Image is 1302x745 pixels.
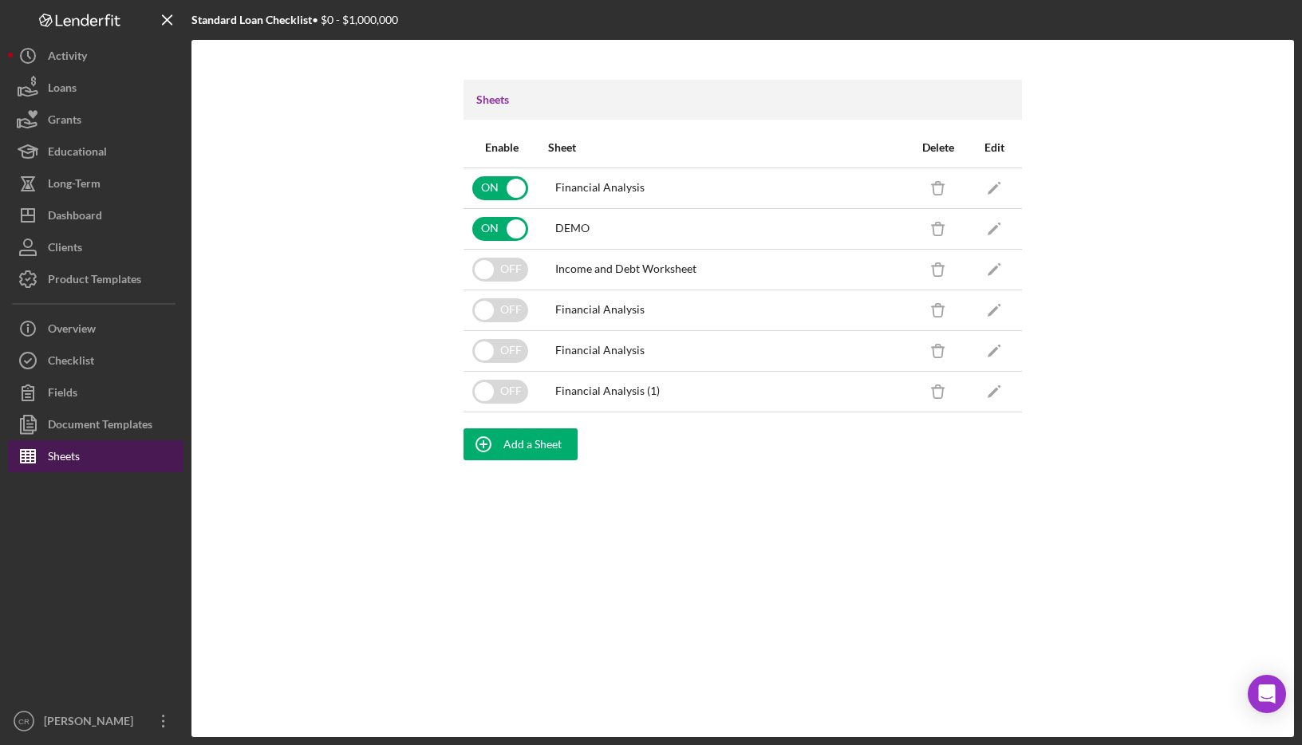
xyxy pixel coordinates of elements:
[555,384,660,397] div: Financial Analysis (1)
[48,408,152,444] div: Document Templates
[8,705,183,737] button: CR[PERSON_NAME]
[40,705,144,741] div: [PERSON_NAME]
[8,40,183,72] button: Activity
[8,345,183,376] button: Checklist
[1248,675,1286,713] div: Open Intercom Messenger
[48,136,107,171] div: Educational
[191,14,398,26] div: • $0 - $1,000,000
[8,231,183,263] button: Clients
[8,313,183,345] button: Overview
[555,181,645,194] div: Financial Analysis
[8,104,183,136] button: Grants
[8,376,183,408] button: Fields
[48,104,81,140] div: Grants
[8,72,183,104] button: Loans
[48,440,80,476] div: Sheets
[48,72,77,108] div: Loans
[8,440,183,472] button: Sheets
[555,262,696,275] div: Income and Debt Worksheet
[48,168,101,203] div: Long-Term
[48,231,82,267] div: Clients
[548,141,576,154] div: Sheet
[476,92,509,108] h3: Sheets
[503,428,562,460] div: Add a Sheet
[48,199,102,235] div: Dashboard
[48,345,94,380] div: Checklist
[18,717,30,726] text: CR
[48,376,77,412] div: Fields
[555,222,590,235] div: DEMO
[967,141,1021,154] div: Edit
[8,136,183,168] button: Educational
[8,263,183,295] button: Product Templates
[911,141,965,154] div: Delete
[191,13,312,26] b: Standard Loan Checklist
[555,303,645,316] div: Financial Analysis
[464,428,578,460] button: Add a Sheet
[48,313,96,349] div: Overview
[8,168,183,199] button: Long-Term
[8,408,183,440] button: Document Templates
[48,40,87,76] div: Activity
[48,263,141,299] div: Product Templates
[464,141,539,154] div: Enable
[555,344,645,357] div: Financial Analysis
[8,199,183,231] button: Dashboard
